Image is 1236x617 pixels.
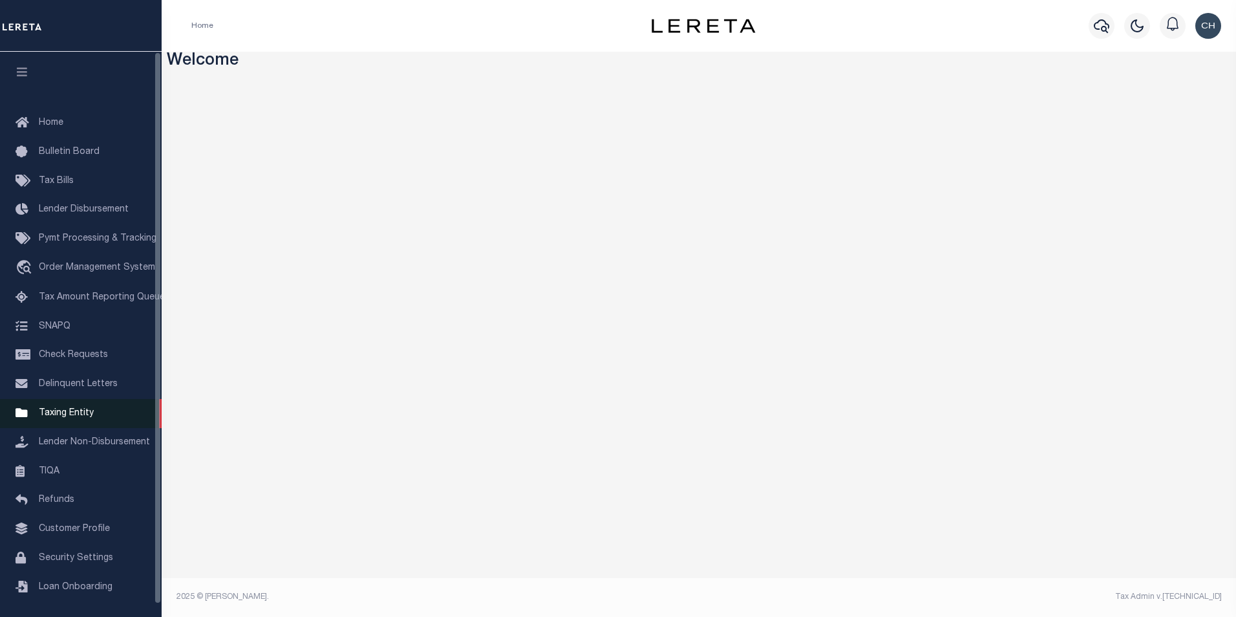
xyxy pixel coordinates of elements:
[39,205,129,214] span: Lender Disbursement
[167,52,1231,72] h3: Welcome
[39,438,150,447] span: Lender Non-Disbursement
[16,260,36,277] i: travel_explore
[39,525,110,534] span: Customer Profile
[39,118,63,127] span: Home
[652,19,755,33] img: logo-dark.svg
[1195,13,1221,39] img: svg+xml;base64,PHN2ZyB4bWxucz0iaHR0cDovL3d3dy53My5vcmcvMjAwMC9zdmciIHBvaW50ZXItZXZlbnRzPSJub25lIi...
[39,380,118,389] span: Delinquent Letters
[39,466,59,475] span: TIQA
[39,263,155,272] span: Order Management System
[39,495,74,504] span: Refunds
[39,234,156,243] span: Pymt Processing & Tracking
[39,177,74,186] span: Tax Bills
[167,591,699,603] div: 2025 © [PERSON_NAME].
[709,591,1222,603] div: Tax Admin v.[TECHNICAL_ID]
[39,293,165,302] span: Tax Amount Reporting Queue
[191,20,213,32] li: Home
[39,409,94,418] span: Taxing Entity
[39,321,70,330] span: SNAPQ
[39,554,113,563] span: Security Settings
[39,351,108,360] span: Check Requests
[39,583,112,592] span: Loan Onboarding
[39,147,100,157] span: Bulletin Board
